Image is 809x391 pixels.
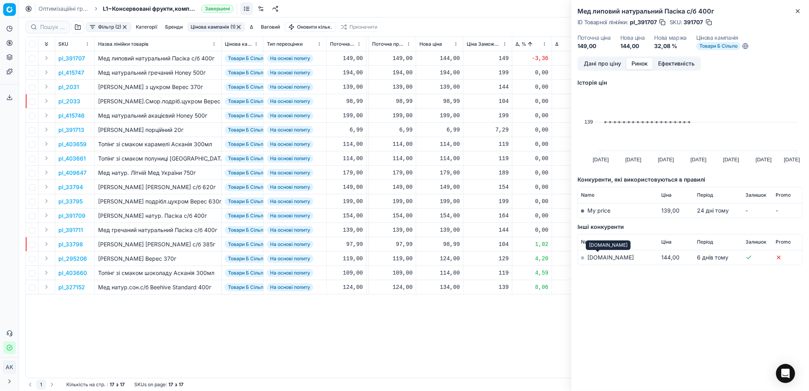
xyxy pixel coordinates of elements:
button: Expand [42,82,51,91]
span: Період [697,192,713,198]
span: Товари Б Сільпо [225,126,269,134]
button: Expand [42,96,51,106]
a: [DOMAIN_NAME] [587,254,634,261]
div: 199,00 [330,112,363,120]
span: pl_391707 [630,18,657,26]
button: Expand [42,139,51,149]
span: SKU [58,41,68,47]
div: Топінг зі смаком шоколаду Асканія 300мл [98,269,218,277]
div: [PERSON_NAME] подрібл.цукром Верес 630г [98,197,218,205]
span: Ціна [661,239,672,245]
div: 0 [555,126,588,134]
div: 149,00 [330,54,363,62]
span: ID Товарної лінійки : [577,19,628,25]
span: Товари Б Сільпо [225,97,269,105]
div: 4,59 [516,269,548,277]
div: 139,00 [330,83,363,91]
div: [PERSON_NAME] порційний 20г [98,126,218,134]
span: 6 днів тому [697,254,728,261]
div: 199,00 [372,197,413,205]
div: 5 [555,269,588,277]
span: Залишок [746,239,767,245]
span: На основі попиту [267,112,313,120]
span: Цінова кампанія [225,41,252,47]
div: 0 [555,97,588,105]
span: 391707 [684,18,703,26]
div: 10 [555,283,588,291]
div: Топінг зі смаком карамелі Асканія 300мл [98,140,218,148]
span: Товари Б Сільпо [225,83,269,91]
div: 179,00 [330,169,363,177]
div: [PERSON_NAME].Смор.подріб.цукром Верес 350г [98,97,218,105]
div: Мед натур.сон.с/б Beehive Standard 400г [98,283,218,291]
span: На основі попиту [267,69,313,77]
nav: pagination [25,380,57,389]
div: 154,00 [419,212,460,220]
div: Мед натуральний акацієвий Honey 500г [98,112,218,120]
span: Товари Б Сільпо [696,42,741,50]
div: 144 [467,226,509,234]
button: pl_403659 [58,140,87,148]
a: Оптимізаційні групи [39,5,89,13]
span: Товари Б Сільпо [225,183,269,191]
p: pl_403661 [58,155,86,163]
div: 114,00 [372,140,413,148]
div: 1,02 [516,240,548,248]
div: 0,00 [516,112,548,120]
p: pl_327152 [58,283,85,291]
div: 6,99 [372,126,413,134]
input: Пошук по SKU або назві [40,23,65,31]
button: Go to previous page [25,380,35,389]
span: 24 днi тому [697,207,729,214]
span: На основі попиту [267,83,313,91]
div: 199,00 [372,112,413,120]
div: 179,00 [419,169,460,177]
span: Товари Б Сільпо [225,226,269,234]
div: 119,00 [330,255,363,263]
div: 0 [555,83,588,91]
div: 98,99 [419,240,460,248]
span: Назва лінійки товарів [98,41,149,47]
div: 1 [555,240,588,248]
div: Open Intercom Messenger [776,364,795,383]
span: Тип переоцінки [267,41,303,47]
div: 0 [555,169,588,177]
div: 98,99 [372,97,413,105]
span: На основі попиту [267,226,313,234]
div: 98,99 [330,97,363,105]
div: 97,99 [330,240,363,248]
dd: 149,00 [577,42,611,50]
dd: 32,08 % [655,42,687,50]
p: pl_391707 [58,54,85,62]
div: 149,00 [330,183,363,191]
div: 114,00 [330,140,363,148]
div: [PERSON_NAME] натур. Пасіка с/б 400г [98,212,218,220]
span: L1~Консервовані фрукти,компоти,варення,мед - tier_1Завершені [103,5,234,13]
span: На основі попиту [267,197,313,205]
div: Топінг зі смаком полуниці [GEOGRAPHIC_DATA] 300мл [98,155,218,163]
span: На основі попиту [267,126,313,134]
button: Expand [42,110,51,120]
h5: Інші конкуренти [577,223,803,231]
div: 199 [467,197,509,205]
p: pl_415746 [58,112,85,120]
text: [DATE] [691,157,707,163]
div: 154 [467,183,509,191]
div: 139,00 [419,83,460,91]
text: [DATE] [593,157,609,163]
td: - [772,203,802,218]
div: 139,00 [419,226,460,234]
span: На основі попиту [267,240,313,248]
text: [DATE] [626,157,641,163]
div: 119,00 [372,255,413,263]
nav: breadcrumb [39,5,234,13]
span: На основі попиту [267,97,313,105]
div: 139,00 [372,226,413,234]
div: 0 [555,140,588,148]
span: Promo [776,239,791,245]
span: Name [581,239,595,245]
dd: 144,00 [620,42,645,50]
button: Expand [42,268,51,277]
div: [DOMAIN_NAME] [586,240,631,250]
span: Δ, % [516,41,526,47]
